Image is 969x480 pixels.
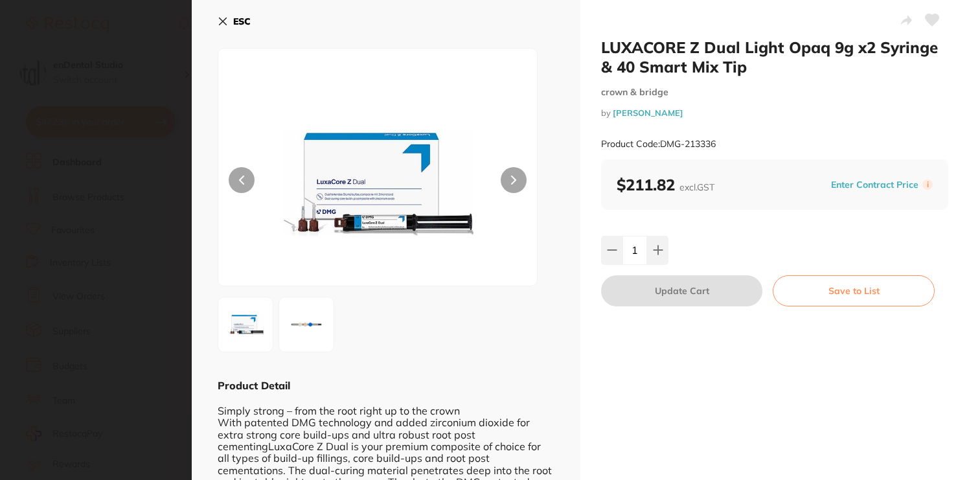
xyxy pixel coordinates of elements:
b: $211.82 [617,175,714,194]
a: [PERSON_NAME] [613,108,683,118]
img: MzYuanBn [282,81,473,286]
small: Product Code: DMG-213336 [601,139,716,150]
b: Product Detail [218,379,290,392]
button: Save to List [773,275,935,306]
button: Update Cart [601,275,762,306]
button: ESC [218,10,251,32]
span: excl. GST [679,181,714,193]
small: by [601,108,948,118]
label: i [922,179,933,190]
b: ESC [233,16,251,27]
h2: LUXACORE Z Dual Light Opaq 9g x2 Syringe & 40 Smart Mix Tip [601,38,948,76]
img: MzZfMi5qcGc [283,301,330,348]
button: Enter Contract Price [827,179,922,191]
small: crown & bridge [601,87,948,98]
img: MzYuanBn [222,301,269,348]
